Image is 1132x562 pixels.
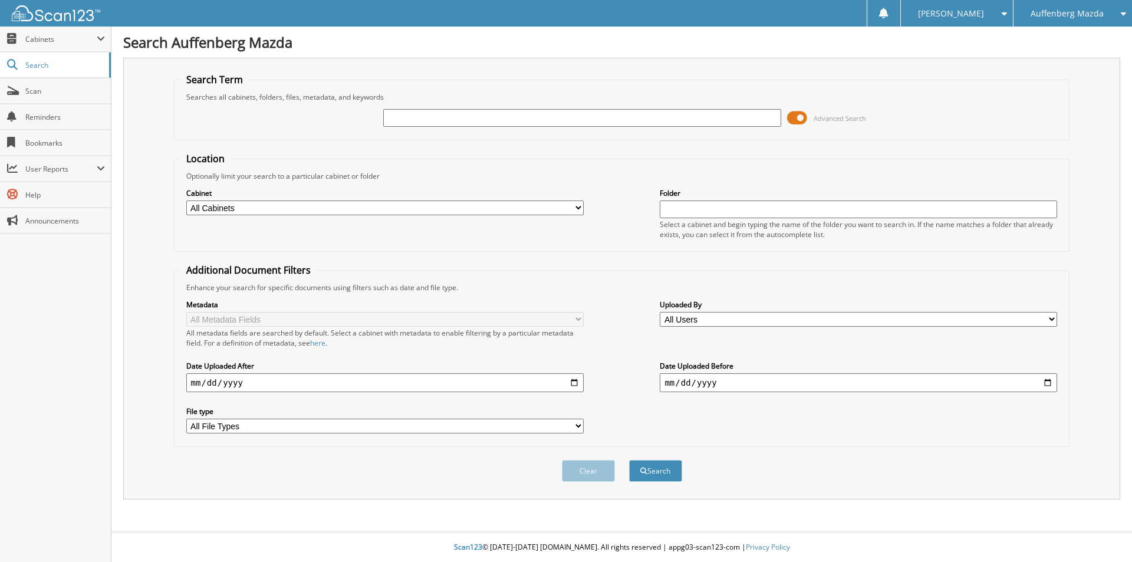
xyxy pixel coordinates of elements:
legend: Search Term [180,73,249,86]
div: All metadata fields are searched by default. Select a cabinet with metadata to enable filtering b... [186,328,584,348]
label: Cabinet [186,188,584,198]
label: Date Uploaded Before [660,361,1057,371]
label: Uploaded By [660,300,1057,310]
div: Enhance your search for specific documents using filters such as date and file type. [180,282,1064,292]
input: end [660,373,1057,392]
label: File type [186,406,584,416]
span: Cabinets [25,34,97,44]
button: Clear [562,460,615,482]
span: Scan [25,86,105,96]
div: Optionally limit your search to a particular cabinet or folder [180,171,1064,181]
span: Auffenberg Mazda [1031,10,1104,17]
h1: Search Auffenberg Mazda [123,32,1120,52]
span: Help [25,190,105,200]
button: Search [629,460,682,482]
span: Announcements [25,216,105,226]
label: Folder [660,188,1057,198]
span: User Reports [25,164,97,174]
span: Advanced Search [814,114,866,123]
span: Reminders [25,112,105,122]
span: Scan123 [454,542,482,552]
a: Privacy Policy [746,542,790,552]
div: Select a cabinet and begin typing the name of the folder you want to search in. If the name match... [660,219,1057,239]
span: Search [25,60,103,70]
label: Date Uploaded After [186,361,584,371]
img: scan123-logo-white.svg [12,5,100,21]
a: here [310,338,325,348]
legend: Additional Document Filters [180,264,317,277]
label: Metadata [186,300,584,310]
div: Searches all cabinets, folders, files, metadata, and keywords [180,92,1064,102]
span: Bookmarks [25,138,105,148]
div: © [DATE]-[DATE] [DOMAIN_NAME]. All rights reserved | appg03-scan123-com | [111,533,1132,562]
span: [PERSON_NAME] [918,10,984,17]
input: start [186,373,584,392]
legend: Location [180,152,231,165]
iframe: Chat Widget [1073,505,1132,562]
